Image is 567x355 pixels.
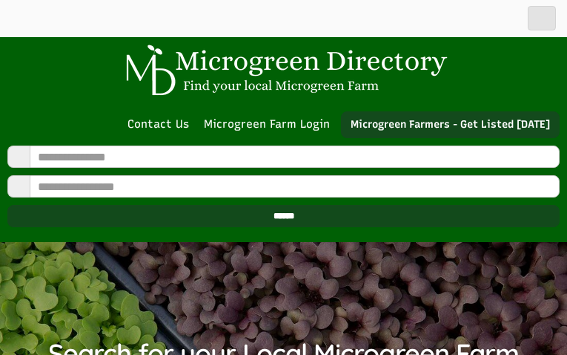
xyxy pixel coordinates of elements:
[120,117,196,132] a: Contact Us
[204,117,337,132] a: Microgreen Farm Login
[341,111,560,138] a: Microgreen Farmers - Get Listed [DATE]
[117,45,451,97] img: Microgreen Directory
[528,6,556,30] button: main_menu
